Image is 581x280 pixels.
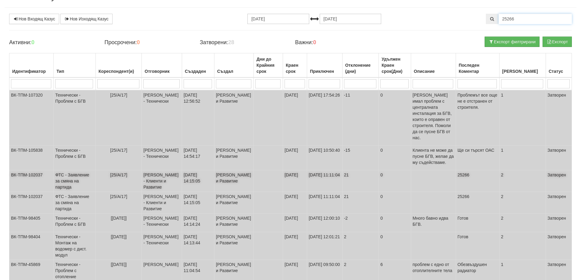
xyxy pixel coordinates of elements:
[182,192,214,214] td: [DATE] 14:15:05
[457,172,469,177] span: 25266
[342,214,379,232] td: -2
[379,170,411,192] td: 0
[456,53,499,78] th: Последен Коментар: No sort applied, activate to apply an ascending sort
[54,232,96,260] td: Технически - Монтаж на водомер с дист. модул
[546,192,572,214] td: Затворен
[214,214,254,232] td: [PERSON_NAME] и Развитие
[283,192,307,214] td: [DATE]
[283,53,307,78] th: Краен срок: No sort applied, activate to apply an ascending sort
[457,148,494,153] span: Ще си търсят ОАС
[342,192,379,214] td: 21
[309,67,341,76] div: Приключен
[182,146,214,170] td: [DATE] 14:54:17
[307,170,343,192] td: [DATE] 11:11:04
[9,146,54,170] td: ВК-ТПМ-105838
[60,14,113,24] a: Нов Изходящ Казус
[182,90,214,146] td: [DATE] 12:56:52
[413,67,454,76] div: Описание
[55,67,94,76] div: Тип
[142,214,182,232] td: [PERSON_NAME] - Технически
[295,40,381,46] h4: Важни:
[283,146,307,170] td: [DATE]
[283,232,307,260] td: [DATE]
[499,90,546,146] td: 1
[137,39,140,45] b: 0
[31,39,34,45] b: 0
[411,53,456,78] th: Описание: No sort applied, activate to apply an ascending sort
[307,232,343,260] td: [DATE] 12:01:21
[546,53,572,78] th: Статус: No sort applied, activate to apply an ascending sort
[413,147,454,165] p: Клиента не може да пусне БГВ, желае да му съдействаме.
[142,146,182,170] td: [PERSON_NAME] - Технически
[214,192,254,214] td: [PERSON_NAME] и Развитие
[104,40,190,46] h4: Просрочени:
[9,53,54,78] th: Идентификатор: No sort applied, activate to apply an ascending sort
[499,232,546,260] td: 2
[546,90,572,146] td: Затворен
[307,90,343,146] td: [DATE] 17:54:26
[54,53,96,78] th: Тип: No sort applied, activate to apply an ascending sort
[457,61,498,76] div: Последен Коментар
[499,192,546,214] td: 2
[255,55,281,76] div: Дни до Крайния срок
[110,93,127,97] span: [25/А/17]
[499,214,546,232] td: 2
[501,67,544,76] div: [PERSON_NAME]
[283,90,307,146] td: [DATE]
[182,53,214,78] th: Създаден: No sort applied, activate to apply an ascending sort
[457,194,469,199] span: 25266
[379,214,411,232] td: 0
[214,170,254,192] td: [PERSON_NAME] и Развитие
[307,53,343,78] th: Приключен: No sort applied, activate to apply an ascending sort
[9,192,54,214] td: ВК-ТПМ-102037
[283,170,307,192] td: [DATE]
[307,192,343,214] td: [DATE] 11:11:04
[457,262,487,273] span: Обезвъздушен радиатор
[546,232,572,260] td: Затворен
[307,146,343,170] td: [DATE] 10:50:40
[110,194,127,199] span: [25/А/17]
[342,146,379,170] td: -15
[457,216,468,221] span: Готов
[182,170,214,192] td: [DATE] 14:15:05
[380,55,409,76] div: Удължен Краен срок(Дни)
[413,92,454,141] p: [PERSON_NAME] имал проблем с централната инсталация за БГВ, които е оправен от строителя. Помоли ...
[54,192,96,214] td: ФТС - Заявление за смяна на партида
[54,214,96,232] td: Технически - Проблем с БГВ
[457,234,468,239] span: Готов
[182,232,214,260] td: [DATE] 14:13:44
[379,90,411,146] td: 0
[214,232,254,260] td: [PERSON_NAME] и Развитие
[307,214,343,232] td: [DATE] 12:00:10
[142,232,182,260] td: [PERSON_NAME] - Технически
[200,40,286,46] h4: Затворени:
[342,53,379,78] th: Отклонение (дни): No sort applied, activate to apply an ascending sort
[546,214,572,232] td: Затворен
[283,214,307,232] td: [DATE]
[379,232,411,260] td: 0
[485,37,540,47] button: Експорт филтрирани
[457,93,497,110] span: Проблемът все още не е отстранен от строителя.
[546,146,572,170] td: Затворен
[228,39,234,45] b: 28
[143,67,180,76] div: Отговорник
[214,90,254,146] td: [PERSON_NAME] и Развитие
[110,148,127,153] span: [25/А/17]
[499,53,546,78] th: Брой Файлове: No sort applied, activate to apply an ascending sort
[9,40,95,46] h4: Активни:
[9,170,54,192] td: ВК-ТПМ-102037
[543,37,572,47] button: Експорт
[54,170,96,192] td: ФТС - Заявление за смяна на партида
[499,170,546,192] td: 2
[111,234,127,239] span: [[DATE]]
[182,214,214,232] td: [DATE] 14:14:24
[142,192,182,214] td: [PERSON_NAME] - Клиенти и Развитие
[379,53,411,78] th: Удължен Краен срок(Дни): No sort applied, activate to apply an ascending sort
[342,90,379,146] td: -11
[110,172,127,177] span: [25/А/17]
[499,146,546,170] td: 1
[54,146,96,170] td: Технически - Проблем с БГВ
[344,61,377,76] div: Отклонение (дни)
[216,67,252,76] div: Създал
[9,232,54,260] td: ВК-ТПМ-98404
